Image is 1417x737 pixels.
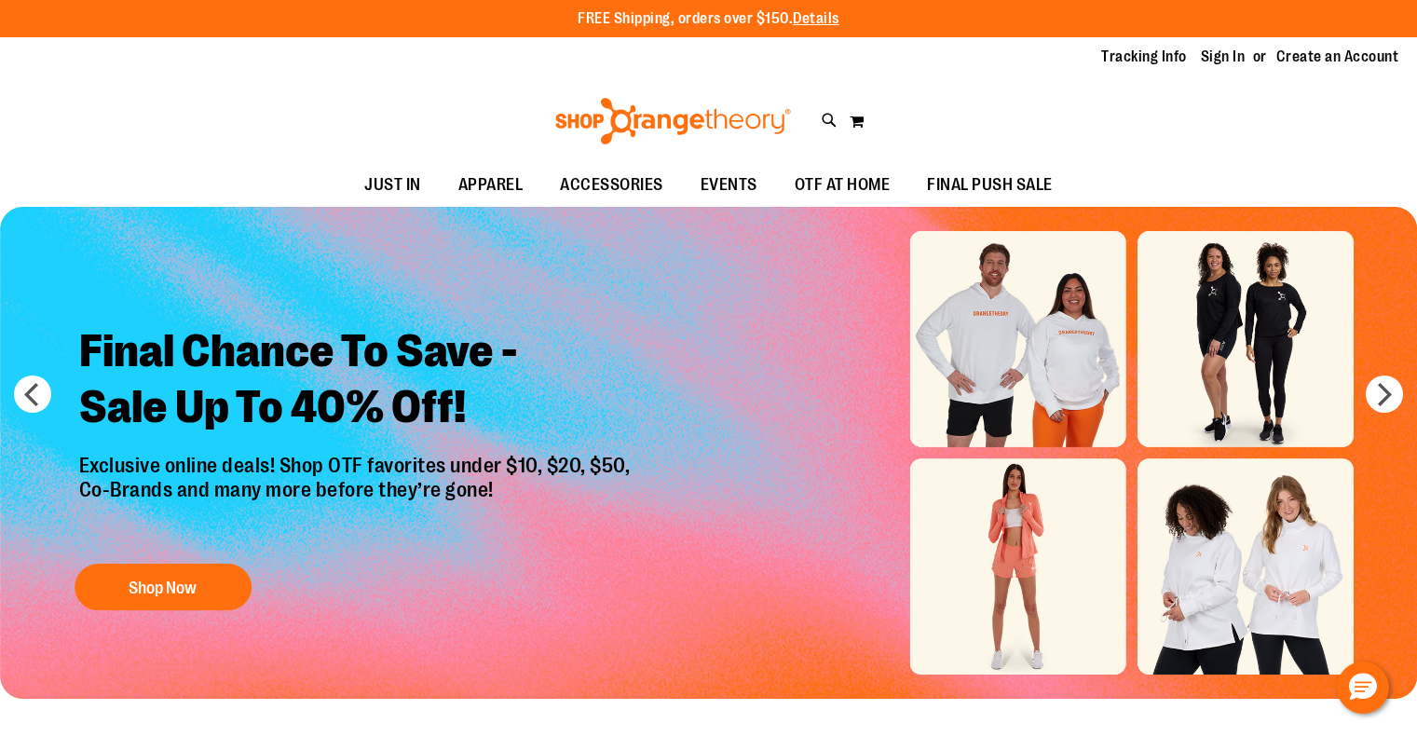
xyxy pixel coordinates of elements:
[927,164,1053,206] span: FINAL PUSH SALE
[776,164,909,207] a: OTF AT HOME
[1201,47,1246,67] a: Sign In
[1366,375,1403,413] button: next
[14,375,51,413] button: prev
[682,164,776,207] a: EVENTS
[795,164,891,206] span: OTF AT HOME
[440,164,542,207] a: APPAREL
[65,454,649,545] p: Exclusive online deals! Shop OTF favorites under $10, $20, $50, Co-Brands and many more before th...
[908,164,1071,207] a: FINAL PUSH SALE
[1101,47,1187,67] a: Tracking Info
[793,10,839,27] a: Details
[541,164,682,207] a: ACCESSORIES
[458,164,524,206] span: APPAREL
[1337,662,1389,714] button: Hello, have a question? Let’s chat.
[1276,47,1399,67] a: Create an Account
[560,164,663,206] span: ACCESSORIES
[552,98,794,144] img: Shop Orangetheory
[346,164,440,207] a: JUST IN
[578,8,839,30] p: FREE Shipping, orders over $150.
[75,564,252,610] button: Shop Now
[364,164,421,206] span: JUST IN
[701,164,757,206] span: EVENTS
[65,309,649,454] h2: Final Chance To Save - Sale Up To 40% Off!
